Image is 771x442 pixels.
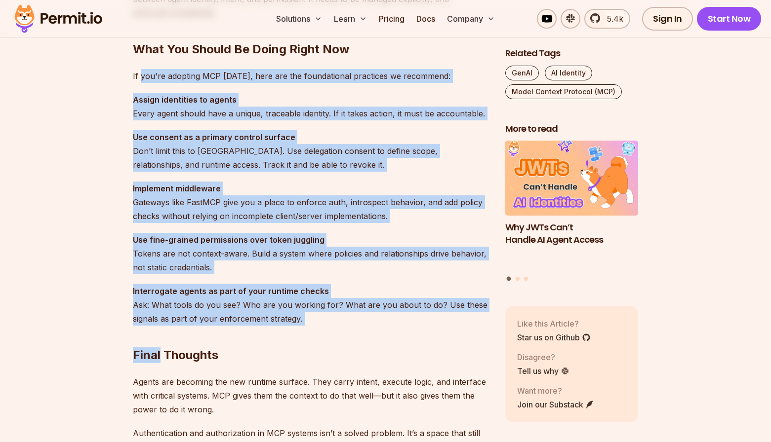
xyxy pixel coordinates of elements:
h2: More to read [505,123,639,135]
a: Tell us why [517,365,569,377]
p: Ask: What tools do you see? Who are you working for? What are you about to do? Use these signals ... [133,284,489,326]
a: Start Now [697,7,762,31]
a: Pricing [375,9,408,29]
p: Every agent should have a unique, traceable identity. If it takes action, it must be accountable. [133,93,489,120]
h2: Related Tags [505,47,639,60]
button: Solutions [272,9,326,29]
button: Company [443,9,499,29]
a: GenAI [505,66,539,80]
p: Gateways like FastMCP give you a place to enforce auth, introspect behavior, and add policy check... [133,182,489,223]
p: Agents are becoming the new runtime surface. They carry intent, execute logic, and interface with... [133,375,489,416]
h2: Final Thoughts [133,308,489,363]
button: Learn [330,9,371,29]
strong: Use fine-grained permissions over token juggling [133,235,325,245]
strong: Use consent as a primary control surface [133,132,295,142]
a: Star us on Github [517,331,591,343]
a: Model Context Protocol (MCP) [505,84,622,99]
p: Want more? [517,385,594,397]
button: Go to slide 2 [516,277,520,281]
img: Permit logo [10,2,107,36]
p: Tokens are not context-aware. Build a system where policies and relationships drive behavior, not... [133,233,489,274]
a: Join our Substack [517,399,594,410]
p: If you're adopting MCP [DATE], here are the foundational practices we recommend: [133,69,489,83]
h3: Why JWTs Can’t Handle AI Agent Access [505,221,639,246]
p: Disagree? [517,351,569,363]
a: Sign In [642,7,693,31]
button: Go to slide 1 [507,277,511,281]
strong: Assign identities to agents [133,95,237,105]
img: Why JWTs Can’t Handle AI Agent Access [505,141,639,216]
a: AI Identity [545,66,592,80]
span: 5.4k [601,13,623,25]
strong: Implement middleware [133,184,221,193]
a: 5.4k [584,9,630,29]
a: Docs [412,9,439,29]
p: Don’t limit this to [GEOGRAPHIC_DATA]. Use delegation consent to define scope, relationships, and... [133,130,489,172]
strong: Interrogate agents as part of your runtime checks [133,286,329,296]
p: Like this Article? [517,318,591,330]
li: 1 of 3 [505,141,639,271]
button: Go to slide 3 [524,277,528,281]
div: Posts [505,141,639,283]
